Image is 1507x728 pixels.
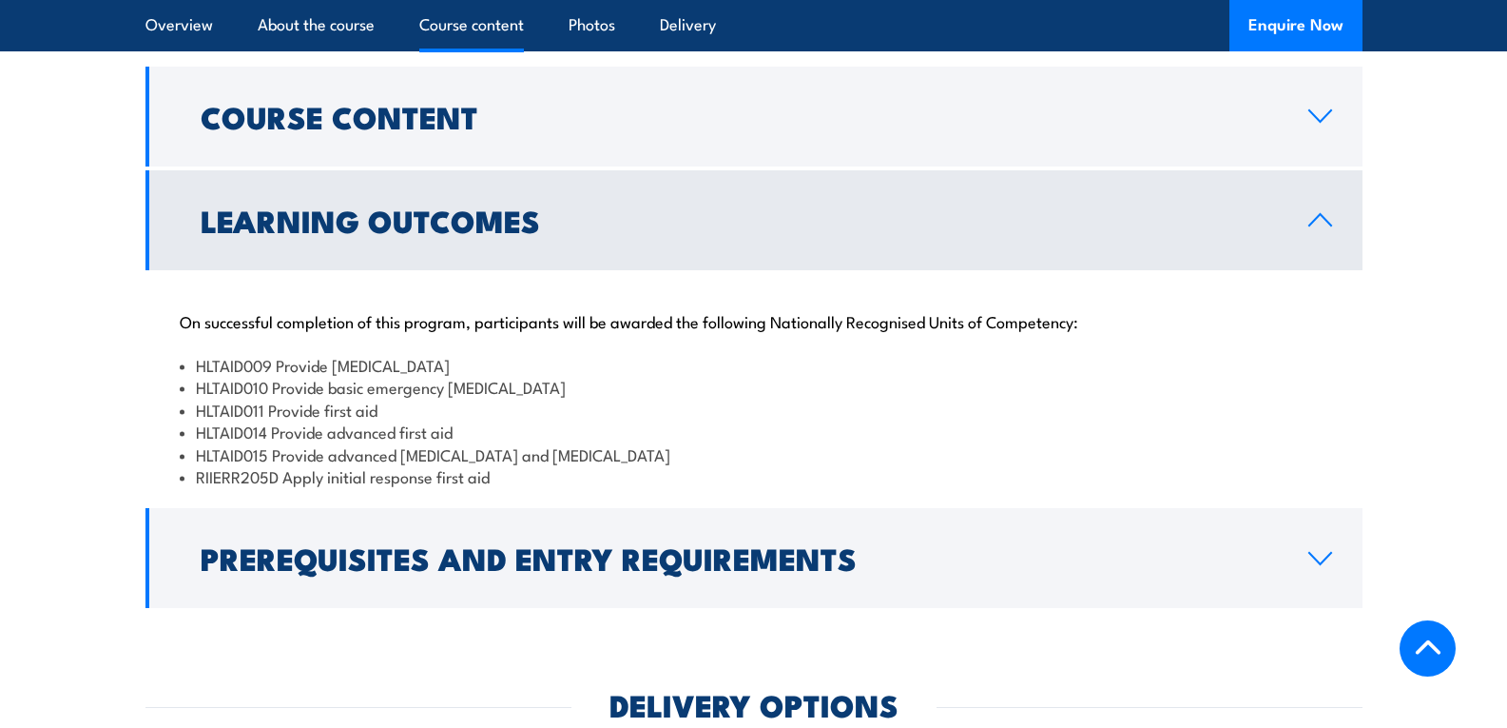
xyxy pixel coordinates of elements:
li: HLTAID015 Provide advanced [MEDICAL_DATA] and [MEDICAL_DATA] [180,443,1328,465]
h2: Course Content [201,103,1278,129]
h2: Learning Outcomes [201,207,1278,233]
a: Prerequisites and Entry Requirements [145,508,1362,608]
p: On successful completion of this program, participants will be awarded the following Nationally R... [180,311,1328,330]
a: Course Content [145,67,1362,167]
a: Learning Outcomes [145,170,1362,270]
li: HLTAID011 Provide first aid [180,399,1328,421]
li: HLTAID014 Provide advanced first aid [180,421,1328,443]
h2: DELIVERY OPTIONS [609,691,898,718]
li: HLTAID010 Provide basic emergency [MEDICAL_DATA] [180,376,1328,398]
h2: Prerequisites and Entry Requirements [201,544,1278,571]
li: RIIERR205D Apply initial response first aid [180,465,1328,487]
li: HLTAID009 Provide [MEDICAL_DATA] [180,354,1328,376]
